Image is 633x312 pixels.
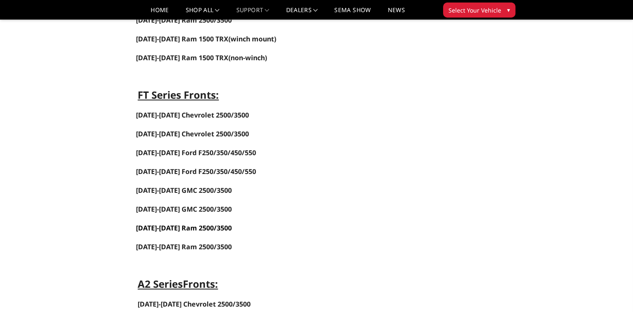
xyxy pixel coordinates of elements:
a: [DATE]-[DATE] Ram 2500/3500 [136,243,232,251]
button: Select Your Vehicle [443,3,515,18]
a: News [387,7,405,19]
a: [DATE]-[DATE] GMC 2500/3500 [136,205,232,214]
a: [DATE]-[DATE] Ram 1500 TRX [136,35,228,43]
a: [DATE]-[DATE] Ram 2500/3500 [136,223,232,233]
a: [DATE]-[DATE] Ford F250/350/450/550 [136,148,256,157]
span: (non-winch) [136,53,267,62]
a: Home [151,7,169,19]
strong: A2 Series : [138,277,218,291]
span: ▾ [507,5,510,14]
a: [DATE]-[DATE] Ram 1500 TRX [136,53,228,62]
a: SEMA Show [334,7,371,19]
span: [DATE]-[DATE] Ram 2500/3500 [136,242,232,251]
a: Support [236,7,269,19]
a: [DATE]-[DATE] GMC 2500/3500 [136,186,232,195]
span: (winch mount) [228,34,276,43]
span: [DATE]-[DATE] Ram 1500 TRX [136,34,228,43]
a: [DATE]-[DATE] Ram 2500/3500 [136,15,232,25]
strong: Fronts [183,277,215,291]
a: [DATE]-[DATE] Chevrolet 2500/3500 [136,110,249,120]
a: [DATE]-[DATE] Chevrolet 2500/3500 [136,129,249,138]
a: [DATE]-[DATE] Ford F250/350/450/550 [136,167,256,176]
strong: FT Series Fronts: [138,88,219,102]
iframe: Chat Widget [591,272,633,312]
span: Select Your Vehicle [448,6,501,15]
a: shop all [186,7,220,19]
a: Dealers [286,7,318,19]
a: [DATE]-[DATE] Chevrolet 2500/3500 [138,299,251,309]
